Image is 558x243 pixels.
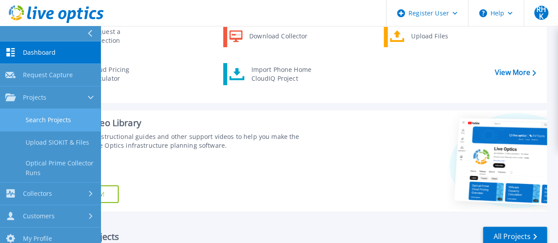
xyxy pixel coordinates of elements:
div: Download Collector [245,27,311,45]
a: View More [495,68,536,77]
span: Request Capture [23,71,73,79]
div: Support Video Library [52,117,314,129]
div: Find tutorials, instructional guides and other support videos to help you make the most of your L... [52,132,314,150]
a: Cloud Pricing Calculator [62,63,153,85]
span: Projects [23,93,46,101]
a: Upload Files [384,25,474,47]
a: Request a Collection [62,25,153,47]
span: RHK [534,6,548,20]
div: Cloud Pricing Calculator [85,65,150,83]
span: Collectors [23,190,52,198]
span: Customers [23,212,55,220]
div: Request a Collection [86,27,150,45]
div: Import Phone Home CloudIQ Project [247,65,315,83]
a: Download Collector [223,25,314,47]
div: Upload Files [407,27,472,45]
span: My Profile [23,235,52,243]
span: Dashboard [23,49,56,56]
